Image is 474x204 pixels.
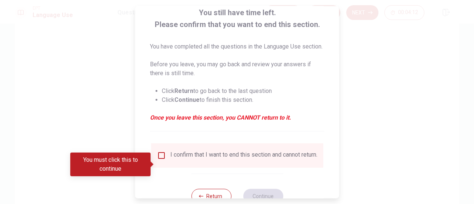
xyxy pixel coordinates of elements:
[170,151,317,160] div: I confirm that I want to end this section and cannot return.
[174,87,193,94] strong: Return
[162,96,324,104] li: Click to finish this section.
[150,42,324,51] p: You have completed all the questions in the Language Use section.
[174,96,200,103] strong: Continue
[157,151,166,160] span: You must click this to continue
[243,189,283,204] button: Continue
[150,60,324,78] p: Before you leave, you may go back and review your answers if there is still time.
[162,87,324,96] li: Click to go back to the last question
[70,153,151,176] div: You must click this to continue
[150,7,324,30] span: You still have time left. Please confirm that you want to end this section.
[150,113,324,122] em: Once you leave this section, you CANNOT return to it.
[191,189,231,204] button: Return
